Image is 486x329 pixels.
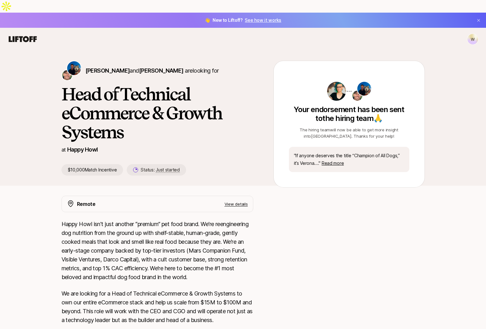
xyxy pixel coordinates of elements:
[139,67,184,74] span: [PERSON_NAME]
[357,82,371,96] img: Colin Buckley
[289,127,409,139] p: The hiring team will now be able to get more insight into [GEOGRAPHIC_DATA] . Thanks for your help!
[156,167,180,173] span: Just started
[141,166,179,174] p: Status:
[471,35,475,43] p: W
[130,67,183,74] span: and
[61,289,253,325] p: We are looking for a Head of Technical eCommerce & Growth Systems to own our entire eCommerce sta...
[327,82,346,101] img: Verona Gillespie
[77,200,96,208] p: Remote
[62,70,72,80] img: Josh Pierce
[85,66,219,75] p: are looking for
[225,201,248,207] p: View details
[61,146,66,154] p: at
[85,67,130,74] span: [PERSON_NAME]
[322,160,344,166] span: Read more
[245,17,281,23] a: See how it works
[467,33,478,45] button: W
[61,220,253,282] p: Happy Howl isn't just another “premium” pet food brand. We’re reengineering dog nutrition from th...
[352,91,362,101] img: Josh Pierce
[61,85,253,141] h1: Head of Technical eCommerce & Growth Systems
[294,152,404,167] p: " If anyone deserves the title “Champion of All Dogs,” it’s Verona.... "
[289,105,409,123] p: Your endorsement has been sent to the hiring team 🙏
[61,164,123,176] p: $10,000 Match Incentive
[67,61,81,75] img: Colin Buckley
[205,16,281,24] span: 👋 New to Liftoff?
[67,146,98,153] a: Happy Howl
